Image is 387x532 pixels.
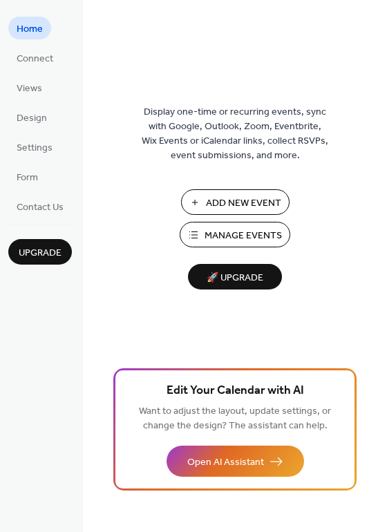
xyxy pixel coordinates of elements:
[180,222,290,247] button: Manage Events
[8,239,72,265] button: Upgrade
[17,52,53,66] span: Connect
[8,17,51,39] a: Home
[17,111,47,126] span: Design
[17,141,53,155] span: Settings
[17,200,64,215] span: Contact Us
[167,446,304,477] button: Open AI Assistant
[187,455,264,470] span: Open AI Assistant
[142,105,328,163] span: Display one-time or recurring events, sync with Google, Outlook, Zoom, Eventbrite, Wix Events or ...
[205,229,282,243] span: Manage Events
[17,22,43,37] span: Home
[8,46,62,69] a: Connect
[8,135,61,158] a: Settings
[181,189,290,215] button: Add New Event
[17,82,42,96] span: Views
[196,269,274,287] span: 🚀 Upgrade
[206,196,281,211] span: Add New Event
[17,171,38,185] span: Form
[188,264,282,289] button: 🚀 Upgrade
[8,76,50,99] a: Views
[167,381,304,401] span: Edit Your Calendar with AI
[139,402,331,435] span: Want to adjust the layout, update settings, or change the design? The assistant can help.
[19,246,62,260] span: Upgrade
[8,106,55,129] a: Design
[8,195,72,218] a: Contact Us
[8,165,46,188] a: Form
